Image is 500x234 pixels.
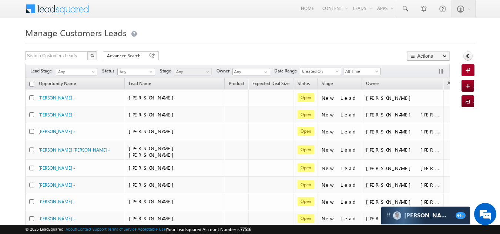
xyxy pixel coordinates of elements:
[56,68,97,75] a: Any
[232,68,270,75] input: Type to Search
[294,79,313,89] a: Status
[343,68,381,75] a: All Time
[38,112,75,118] a: [PERSON_NAME] -
[298,197,314,206] span: Open
[322,95,359,101] div: New Lead
[260,68,269,76] a: Show All Items
[77,227,107,231] a: Contact Support
[298,110,314,119] span: Open
[322,165,359,172] div: New Lead
[366,199,440,205] div: [PERSON_NAME] [PERSON_NAME]
[298,93,314,102] span: Open
[90,54,94,57] img: Search
[38,165,75,171] a: [PERSON_NAME] -
[343,68,379,75] span: All Time
[38,199,75,204] a: [PERSON_NAME] -
[108,227,137,231] a: Terms of Service
[240,227,251,232] span: 77516
[298,214,314,223] span: Open
[174,68,209,75] span: Any
[29,82,34,87] input: Check all records
[167,227,251,232] span: Your Leadsquared Account Number is
[129,94,177,101] span: [PERSON_NAME]
[322,199,359,205] div: New Lead
[217,68,232,74] span: Owner
[129,128,177,134] span: [PERSON_NAME]
[381,206,470,225] div: carter-dragCarter[PERSON_NAME]99+
[298,145,314,154] span: Open
[300,68,341,75] a: Created On
[25,27,127,38] span: Manage Customers Leads
[322,81,333,86] span: Stage
[366,146,440,153] div: [PERSON_NAME] [PERSON_NAME]
[366,215,440,222] div: [PERSON_NAME] [PERSON_NAME]
[366,128,440,135] div: [PERSON_NAME] [PERSON_NAME]
[30,68,55,74] span: Lead Stage
[318,79,336,89] a: Stage
[298,127,314,136] span: Open
[38,182,75,188] a: [PERSON_NAME] -
[444,79,466,89] span: Actions
[129,145,177,158] span: [PERSON_NAME] [PERSON_NAME]
[366,95,440,101] div: [PERSON_NAME]
[138,227,166,231] a: Acceptable Use
[39,81,76,86] span: Opportunity Name
[322,111,359,118] div: New Lead
[38,129,75,134] a: [PERSON_NAME] -
[366,182,440,188] div: [PERSON_NAME] [PERSON_NAME]
[322,146,359,153] div: New Lead
[117,68,155,75] a: Any
[38,95,75,101] a: [PERSON_NAME] -
[107,52,143,59] span: Advanced Search
[274,68,300,74] span: Date Range
[38,216,75,221] a: [PERSON_NAME] -
[300,68,339,75] span: Created On
[129,165,177,171] span: [PERSON_NAME]
[129,111,177,118] span: [PERSON_NAME]
[125,79,155,89] span: Lead Name
[298,180,314,189] span: Open
[366,111,440,118] div: [PERSON_NAME] [PERSON_NAME]
[25,226,251,233] span: © 2025 LeadSquared | | | | |
[322,215,359,222] div: New Lead
[56,68,95,75] span: Any
[229,81,244,86] span: Product
[129,182,177,188] span: [PERSON_NAME]
[66,227,76,231] a: About
[249,79,293,89] a: Expected Deal Size
[298,163,314,172] span: Open
[322,128,359,135] div: New Lead
[252,81,289,86] span: Expected Deal Size
[366,165,440,172] div: [PERSON_NAME] [PERSON_NAME]
[160,68,174,74] span: Stage
[118,68,153,75] span: Any
[407,51,450,61] button: Actions
[366,81,379,86] span: Owner
[129,198,177,204] span: [PERSON_NAME]
[322,182,359,188] div: New Lead
[174,68,212,75] a: Any
[35,79,80,89] a: Opportunity Name
[38,147,110,153] a: [PERSON_NAME] [PERSON_NAME] -
[102,68,117,74] span: Status
[129,215,177,221] span: [PERSON_NAME]
[456,212,466,219] span: 99+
